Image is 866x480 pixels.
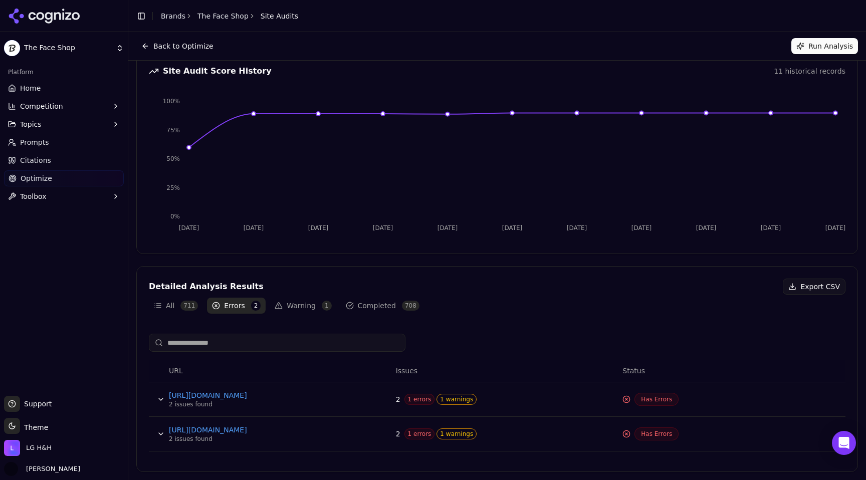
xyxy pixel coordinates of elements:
span: URL [169,366,183,376]
tspan: [DATE] [761,224,781,231]
div: Platform [4,64,124,80]
span: 708 [402,301,419,311]
a: The Face Shop [197,11,249,21]
span: Prompts [20,137,49,147]
tspan: 0% [170,213,180,220]
span: [PERSON_NAME] [22,464,80,473]
a: [URL][DOMAIN_NAME] [169,390,319,400]
div: Site Audit Score History [149,66,272,76]
button: Open organization switcher [4,440,52,456]
tspan: [DATE] [179,224,199,231]
span: Toolbox [20,191,47,201]
a: Citations [4,152,124,168]
span: 2 [251,301,261,311]
img: LG H&H [4,440,20,456]
span: 711 [180,301,198,311]
span: Support [20,399,52,409]
button: Export CSV [783,279,845,295]
button: All711 [149,298,203,314]
span: Topics [20,119,42,129]
div: 2 issues found [169,400,319,408]
span: Has Errors [634,427,679,440]
span: Home [20,83,41,93]
div: Open Intercom Messenger [832,431,856,455]
span: Site Audits [261,11,298,21]
span: Theme [20,423,48,431]
span: 2 [396,394,400,404]
button: Toolbox [4,188,124,204]
tspan: 100% [163,98,180,105]
a: Optimize [4,170,124,186]
img: The Face Shop [4,40,20,56]
tspan: [DATE] [308,224,329,231]
button: Errors2 [207,298,266,314]
tspan: [DATE] [631,224,652,231]
a: Brands [161,12,185,20]
span: 1 [322,301,332,311]
span: 1 errors [404,428,435,439]
nav: breadcrumb [161,11,298,21]
button: Competition [4,98,124,114]
th: Issues [392,360,619,382]
tspan: [DATE] [825,224,846,231]
button: Topics [4,116,124,132]
button: Back to Optimize [136,38,219,54]
th: Status [618,360,845,382]
tspan: 75% [166,127,180,134]
span: Competition [20,101,63,111]
span: Optimize [21,173,52,183]
div: Data table [149,360,845,451]
tspan: [DATE] [502,224,523,231]
span: Has Errors [634,393,679,406]
a: Home [4,80,124,96]
tspan: 50% [166,155,180,162]
div: 11 historical records [774,66,845,76]
a: Prompts [4,134,124,150]
div: 2 issues found [169,435,319,443]
span: 2 [396,429,400,439]
span: LG H&H [26,443,52,452]
span: Status [622,366,645,376]
span: 1 errors [404,394,435,405]
a: [URL][DOMAIN_NAME] [169,425,319,435]
img: Yaroslav Mynchenko [4,462,18,476]
tspan: [DATE] [696,224,717,231]
button: Completed708 [341,298,424,314]
button: Run Analysis [791,38,858,54]
tspan: [DATE] [244,224,264,231]
span: The Face Shop [24,44,112,53]
tspan: [DATE] [438,224,458,231]
span: Citations [20,155,51,165]
th: URL [165,360,392,382]
tspan: 25% [166,184,180,191]
tspan: [DATE] [373,224,393,231]
span: Issues [396,366,418,376]
button: Warning1 [270,298,336,314]
span: 1 warnings [437,394,477,405]
span: 1 warnings [437,428,477,439]
div: Detailed Analysis Results [149,283,264,291]
tspan: [DATE] [567,224,587,231]
button: Open user button [4,462,80,476]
